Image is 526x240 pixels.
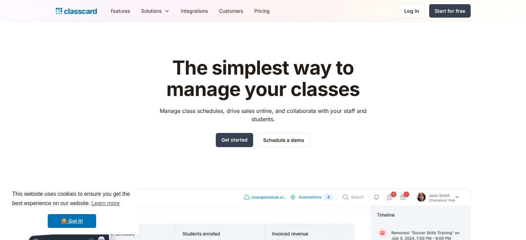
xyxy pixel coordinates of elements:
[216,133,253,147] a: Get started
[105,3,136,19] a: Features
[48,214,96,228] a: dismiss cookie message
[12,190,132,209] span: This website uses cookies to ensure you get the best experience on our website.
[257,133,310,147] a: Schedule a demo
[6,183,138,234] div: cookieconsent
[435,7,465,15] div: Start for free
[90,198,121,209] a: learn more about cookies
[249,3,275,19] a: Pricing
[141,7,162,15] div: Solutions
[398,4,425,18] a: Log in
[429,4,471,18] a: Start for free
[56,6,97,16] a: Logo
[153,107,373,123] p: Manage class schedules, drive sales online, and collaborate with your staff and students.
[153,57,373,100] h1: The simplest way to manage your classes
[175,3,213,19] a: Integrations
[213,3,249,19] a: Customers
[404,7,419,15] div: Log in
[136,3,175,19] div: Solutions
